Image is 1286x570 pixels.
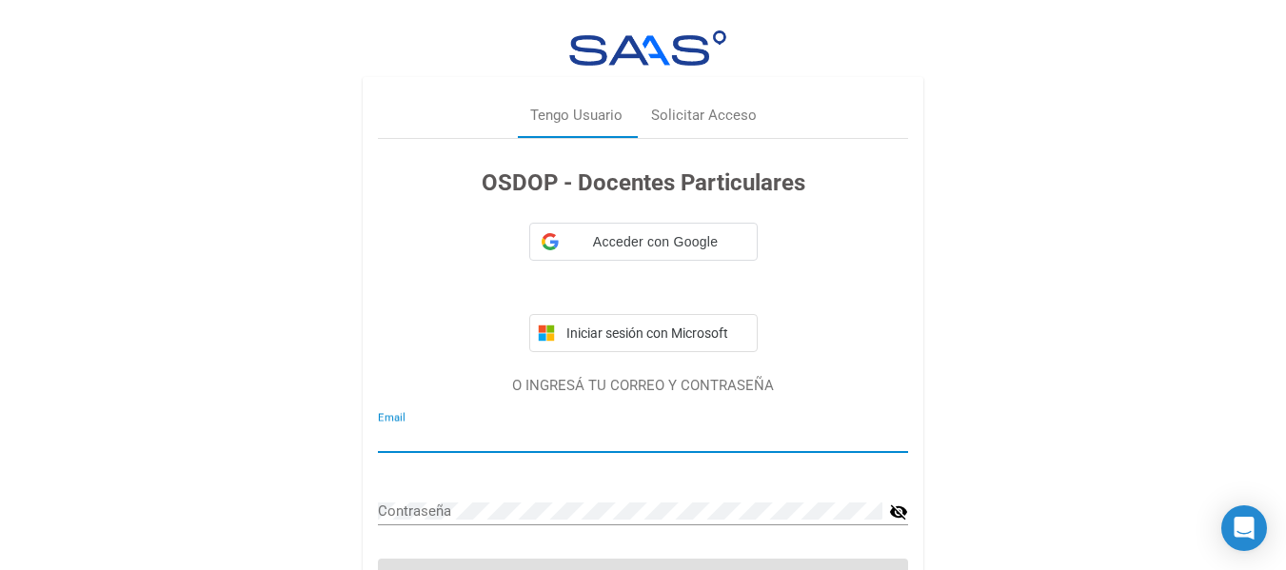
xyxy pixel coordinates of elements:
p: O INGRESÁ TU CORREO Y CONTRASEÑA [378,375,908,397]
span: Acceder con Google [566,232,745,252]
h3: OSDOP - Docentes Particulares [378,166,908,200]
div: Solicitar Acceso [651,105,757,127]
div: Tengo Usuario [530,105,623,127]
span: Iniciar sesión con Microsoft [563,325,749,341]
div: Open Intercom Messenger [1221,505,1267,551]
div: Acceder con Google [529,223,758,261]
mat-icon: visibility_off [889,501,908,523]
button: Iniciar sesión con Microsoft [529,314,758,352]
iframe: Botón de Acceder con Google [520,259,767,301]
